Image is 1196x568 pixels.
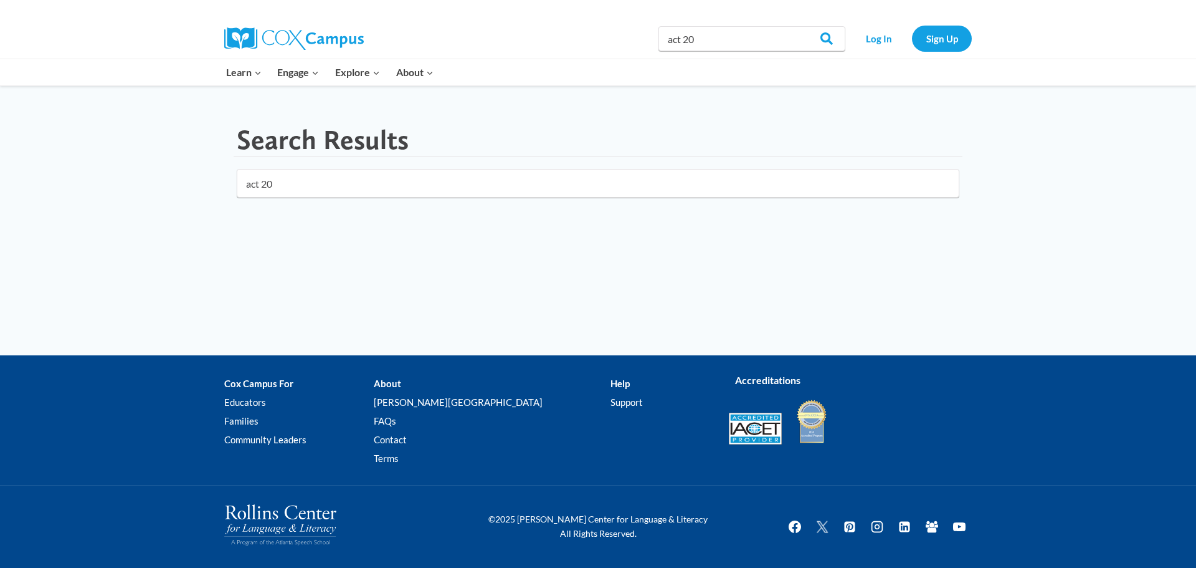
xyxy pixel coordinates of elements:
input: Search Cox Campus [658,26,845,51]
nav: Secondary Navigation [852,26,972,51]
a: Twitter [810,514,835,539]
a: [PERSON_NAME][GEOGRAPHIC_DATA] [374,393,610,412]
a: Instagram [865,514,890,539]
a: Pinterest [837,514,862,539]
a: Contact [374,430,610,449]
img: Twitter X icon white [815,519,830,534]
input: Search for... [237,169,959,198]
a: FAQs [374,412,610,430]
a: Log In [852,26,906,51]
a: Community Leaders [224,430,374,449]
a: Families [224,412,374,430]
a: YouTube [947,514,972,539]
a: Educators [224,393,374,412]
span: Explore [335,64,380,80]
p: ©2025 [PERSON_NAME] Center for Language & Literacy All Rights Reserved. [480,513,716,541]
img: Rollins Center for Language & Literacy - A Program of the Atlanta Speech School [224,504,336,546]
img: IDA Accredited [796,398,827,445]
a: Sign Up [912,26,972,51]
a: Linkedin [892,514,917,539]
img: Cox Campus [224,27,364,50]
h1: Search Results [237,123,409,156]
a: Terms [374,449,610,468]
strong: Accreditations [735,374,800,386]
span: Engage [277,64,319,80]
span: About [396,64,434,80]
nav: Primary Navigation [218,59,441,85]
a: Facebook Group [919,514,944,539]
span: Learn [226,64,262,80]
a: Facebook [782,514,807,539]
a: Support [610,393,710,412]
img: Accredited IACET® Provider [729,413,782,445]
